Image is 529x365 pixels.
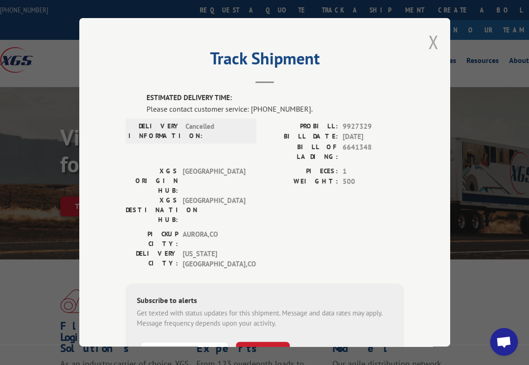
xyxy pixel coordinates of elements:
input: Phone Number [140,342,229,361]
label: DELIVERY INFORMATION: [128,121,181,141]
button: Close modal [428,30,439,54]
label: ESTIMATED DELIVERY TIME: [147,93,404,103]
div: Subscribe to alerts [137,295,393,308]
label: XGS ORIGIN HUB: [126,166,178,195]
div: Get texted with status updates for this shipment. Message and data rates may apply. Message frequ... [137,308,393,329]
label: WEIGHT: [265,176,338,187]
span: 6641348 [343,142,404,162]
span: 9927329 [343,121,404,132]
label: DELIVERY CITY: [126,249,178,270]
button: SUBSCRIBE [236,342,290,361]
label: XGS DESTINATION HUB: [126,195,178,225]
div: Open chat [490,328,518,356]
h2: Track Shipment [126,52,404,69]
span: [GEOGRAPHIC_DATA] [183,195,245,225]
span: [GEOGRAPHIC_DATA] [183,166,245,195]
label: BILL DATE: [265,132,338,142]
label: PROBILL: [265,121,338,132]
span: [US_STATE][GEOGRAPHIC_DATA] , CO [183,249,245,270]
label: PIECES: [265,166,338,177]
label: PICKUP CITY: [126,229,178,249]
div: Please contact customer service: [PHONE_NUMBER]. [147,103,404,114]
label: BILL OF LADING: [265,142,338,162]
span: [DATE] [343,132,404,142]
span: Cancelled [185,121,248,141]
span: AURORA , CO [183,229,245,249]
span: 1 [343,166,404,177]
span: 500 [343,176,404,187]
